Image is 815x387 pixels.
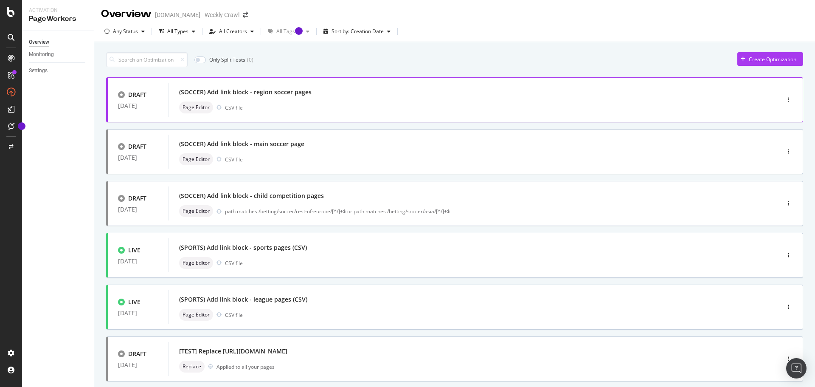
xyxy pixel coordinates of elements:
div: CSV file [225,156,243,163]
div: Settings [29,66,48,75]
a: Settings [29,66,88,75]
div: [DATE] [118,102,158,109]
div: Only Split Tests [209,56,245,63]
div: Tooltip anchor [295,27,303,35]
div: Sort by: Creation Date [332,29,384,34]
div: (SPORTS) Add link block - league pages (CSV) [179,295,307,304]
div: ( 0 ) [247,56,253,63]
div: LIVE [128,246,141,254]
div: [DATE] [118,154,158,161]
div: (SOCCER) Add link block - child competition pages [179,192,324,200]
div: Monitoring [29,50,54,59]
div: CSV file [225,104,243,111]
div: [DOMAIN_NAME] - Weekly Crawl [155,11,239,19]
div: CSV file [225,260,243,267]
button: All Types [155,25,199,38]
div: DRAFT [128,194,146,203]
span: Page Editor [183,260,210,266]
div: All Types [167,29,188,34]
a: Monitoring [29,50,88,59]
div: arrow-right-arrow-left [243,12,248,18]
button: Any Status [101,25,148,38]
div: DRAFT [128,90,146,99]
div: CSV file [225,311,243,319]
div: neutral label [179,153,213,165]
div: Applied to all your pages [216,363,275,370]
div: [DATE] [118,206,158,213]
button: Sort by: Creation Date [320,25,394,38]
div: Tooltip anchor [18,122,25,130]
div: PageWorkers [29,14,87,24]
div: DRAFT [128,142,146,151]
div: (SOCCER) Add link block - region soccer pages [179,88,312,96]
div: neutral label [179,309,213,321]
div: path matches /betting/soccer/rest-of-europe/[^/]+$ or path matches /betting/soccer/asia/[^/]+$ [225,208,744,215]
div: Overview [29,38,49,47]
div: Overview [101,7,152,21]
div: [DATE] [118,362,158,368]
div: Open Intercom Messenger [786,358,807,379]
div: [DATE] [118,310,158,316]
div: All Creators [219,29,247,34]
span: Page Editor [183,105,210,110]
button: All Creators [206,25,257,38]
span: Page Editor [183,157,210,162]
div: Any Status [113,29,138,34]
div: neutral label [179,361,205,373]
a: Overview [29,38,88,47]
span: Page Editor [183,312,210,317]
div: LIVE [128,298,141,306]
div: [TEST] Replace [URL][DOMAIN_NAME] [179,347,287,356]
div: (SOCCER) Add link block - main soccer page [179,140,304,148]
div: (SPORTS) Add link block - sports pages (CSV) [179,243,307,252]
span: Replace [183,364,201,369]
span: Page Editor [183,209,210,214]
button: Create Optimization [737,52,803,66]
div: [DATE] [118,258,158,265]
input: Search an Optimization [106,52,188,67]
div: Activation [29,7,87,14]
button: All TagsTooltip anchor [264,25,313,38]
div: neutral label [179,102,213,113]
div: All Tags [276,29,303,34]
div: DRAFT [128,350,146,358]
div: neutral label [179,257,213,269]
div: neutral label [179,205,213,217]
div: Create Optimization [749,56,796,63]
